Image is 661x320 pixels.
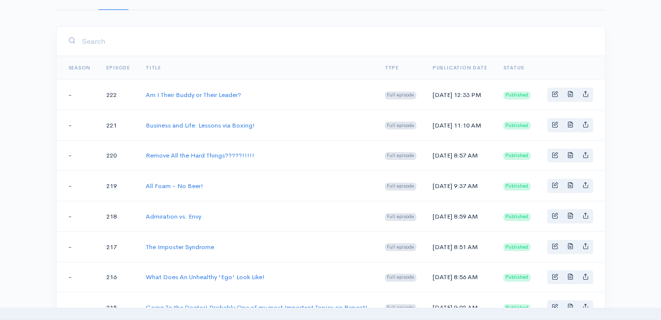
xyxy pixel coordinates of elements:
[57,171,99,201] td: -
[385,122,417,129] span: Full episode
[385,304,417,312] span: Full episode
[504,64,525,71] span: Status
[547,209,593,224] div: Basic example
[547,118,593,132] div: Basic example
[425,110,496,140] td: [DATE] 11:10 AM
[433,64,487,71] a: Publication date
[98,262,138,292] td: 216
[385,213,417,221] span: Full episode
[98,80,138,110] td: 222
[146,91,241,99] a: Am I Their Buddy or Their Leader?
[57,231,99,262] td: -
[57,201,99,232] td: -
[82,31,593,51] input: Search
[425,201,496,232] td: [DATE] 8:59 AM
[547,240,593,254] div: Basic example
[547,88,593,102] div: Basic example
[385,152,417,160] span: Full episode
[106,64,130,71] a: Episode
[385,92,417,99] span: Full episode
[425,262,496,292] td: [DATE] 8:56 AM
[547,149,593,163] div: Basic example
[146,182,203,190] a: All Foam - No Beer!
[504,152,531,160] span: Published
[504,243,531,251] span: Published
[146,151,254,160] a: Remove All the Hard Things?????!!!!!
[385,64,399,71] a: Type
[146,303,368,312] a: Going To the Doctor! Probably One of my most Important Topics on Repeat!
[98,140,138,171] td: 220
[98,201,138,232] td: 218
[146,64,161,71] a: Title
[504,122,531,129] span: Published
[98,171,138,201] td: 219
[547,300,593,315] div: Basic example
[385,183,417,191] span: Full episode
[504,274,531,282] span: Published
[146,273,265,281] a: What Does An Unhealthy 'Ego' Look Like!
[68,64,91,71] a: Season
[57,80,99,110] td: -
[425,80,496,110] td: [DATE] 12:33 PM
[98,110,138,140] td: 221
[146,121,255,129] a: Business and Life: Lessons via Boxing!
[425,140,496,171] td: [DATE] 8:57 AM
[146,243,214,251] a: The Imposter Syndrome
[385,243,417,251] span: Full episode
[57,262,99,292] td: -
[547,179,593,193] div: Basic example
[547,270,593,285] div: Basic example
[57,140,99,171] td: -
[385,274,417,282] span: Full episode
[146,212,201,221] a: Admiration vs. Envy
[425,231,496,262] td: [DATE] 8:51 AM
[504,213,531,221] span: Published
[504,183,531,191] span: Published
[504,304,531,312] span: Published
[425,171,496,201] td: [DATE] 9:37 AM
[57,110,99,140] td: -
[504,92,531,99] span: Published
[98,231,138,262] td: 217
